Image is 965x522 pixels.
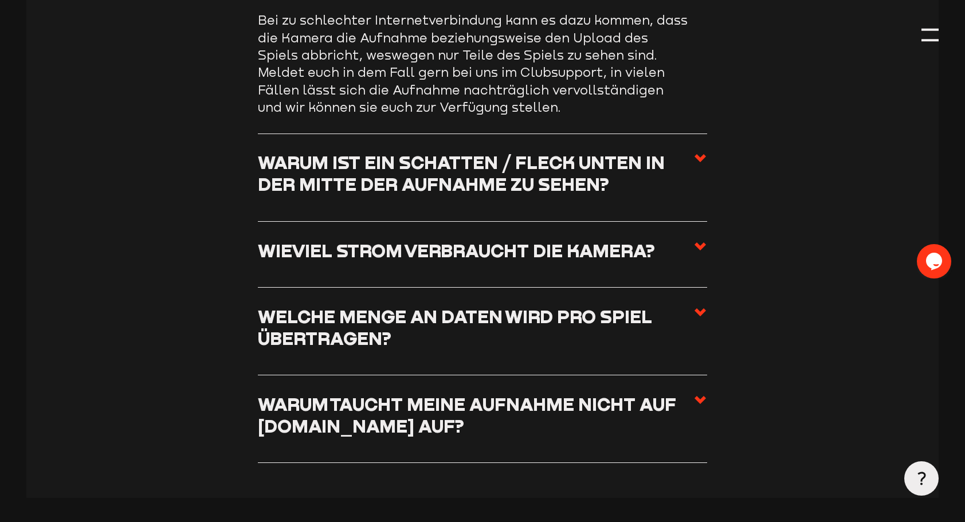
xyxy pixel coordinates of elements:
[917,244,954,278] iframe: chat widget
[258,393,694,437] h3: Warum taucht meine Aufnahme nicht auf [DOMAIN_NAME] auf?
[258,151,694,195] h3: Warum ist ein Schatten / Fleck unten in der Mitte der Aufnahme zu sehen?
[258,11,688,116] p: Bei zu schlechter Internetverbindung kann es dazu kommen, dass die Kamera die Aufnahme beziehungs...
[258,305,694,349] h3: Welche Menge an Daten wird pro Spiel übertragen?
[258,240,655,261] h3: Wieviel Strom verbraucht die Kamera?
